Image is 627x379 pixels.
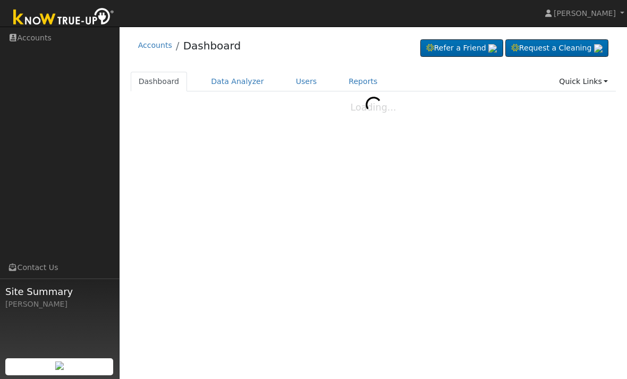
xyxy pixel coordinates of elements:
[505,39,608,57] a: Request a Cleaning
[131,72,188,91] a: Dashboard
[8,6,120,30] img: Know True-Up
[288,72,325,91] a: Users
[203,72,272,91] a: Data Analyzer
[594,44,603,53] img: retrieve
[554,9,616,18] span: [PERSON_NAME]
[5,299,114,310] div: [PERSON_NAME]
[55,361,64,370] img: retrieve
[5,284,114,299] span: Site Summary
[183,39,241,52] a: Dashboard
[420,39,503,57] a: Refer a Friend
[488,44,497,53] img: retrieve
[551,72,616,91] a: Quick Links
[341,72,385,91] a: Reports
[138,41,172,49] a: Accounts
